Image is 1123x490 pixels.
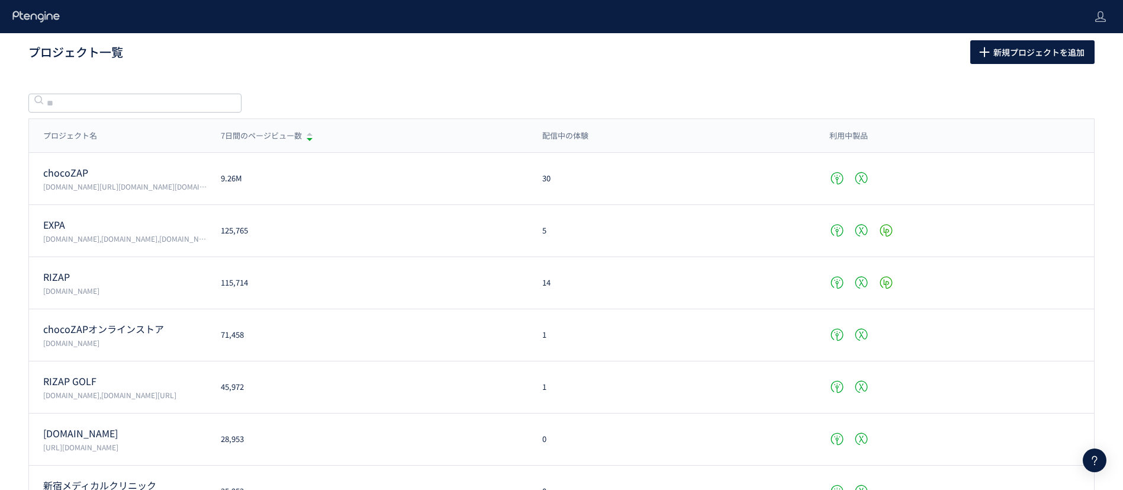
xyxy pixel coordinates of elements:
p: www.rizap.jp [43,286,207,296]
span: プロジェクト名 [43,130,97,142]
div: 45,972 [207,382,528,393]
p: medical.chocozap.jp [43,427,207,440]
div: 9.26M [207,173,528,184]
span: 7日間のページビュー数 [221,130,302,142]
div: 28,953 [207,434,528,445]
span: 利用中製品 [829,130,868,142]
div: 14 [528,277,815,289]
div: 30 [528,173,815,184]
span: 配信中の体験 [542,130,588,142]
p: chocoZAP [43,166,207,180]
div: 0 [528,434,815,445]
div: 71,458 [207,329,528,341]
p: RIZAP GOLF [43,374,207,388]
p: chocoZAPオンラインストア [43,322,207,336]
button: 新規プロジェクトを追加 [970,40,1095,64]
p: www.rizap-golf.jp,rizap-golf.ns-test.work/lp/3anniversary-cp/ [43,390,207,400]
div: 125,765 [207,225,528,236]
div: 115,714 [207,277,528,289]
span: 新規プロジェクトを追加 [993,40,1085,64]
h1: プロジェクト一覧 [28,44,944,61]
p: chocozap.shop [43,338,207,348]
p: vivana.jp,expa-official.jp,reserve-expa.jp [43,233,207,244]
div: 1 [528,382,815,393]
div: 1 [528,329,815,341]
div: 5 [528,225,815,236]
p: RIZAP [43,270,207,284]
p: chocozap.jp/,zap-id.jp/,web.my-zap.jp/,liff.campaign.chocozap.sumiyoku.jp/ [43,181,207,191]
p: EXPA [43,218,207,232]
p: https://medical.chocozap.jp [43,442,207,452]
